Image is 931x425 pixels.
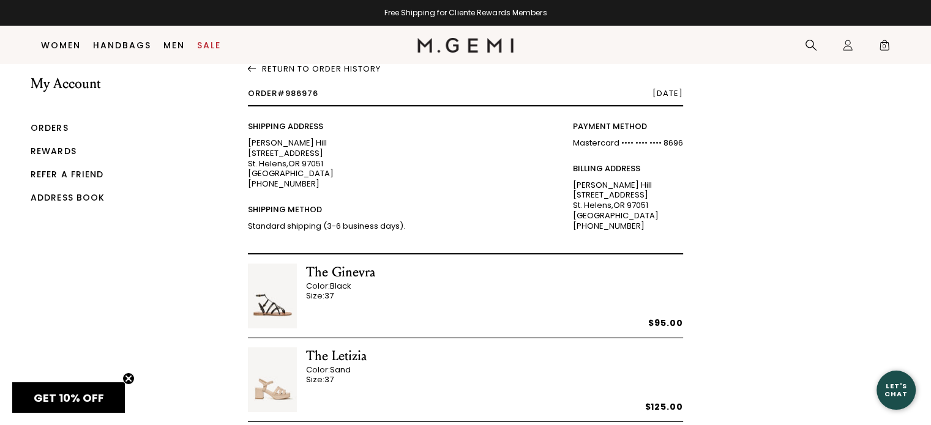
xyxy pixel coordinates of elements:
div: St. Helens , OR 97051 [573,201,683,211]
a: Men [163,40,185,50]
div: The Letizia [306,347,367,365]
a: Handbags [93,40,151,50]
a: Address Book [31,191,105,204]
span: GET 10% OFF [34,390,104,405]
div: Standard shipping (3-6 business days). [248,221,405,232]
span: [DATE] [652,89,683,98]
a: Sale [197,40,221,50]
div: Mastercard •••• •••• •••• 8696 [573,138,683,149]
div: Color: Sand [306,365,367,375]
span: 0 [878,42,891,54]
a: Women [41,40,81,50]
li: My Account [31,76,105,122]
div: Size: 37 [306,375,367,385]
span: Order #986976 [248,87,318,99]
div: [STREET_ADDRESS] [248,149,405,159]
div: GET 10% OFFClose teaser [12,382,125,413]
div: Let's Chat [877,382,916,397]
a: Return To Order History [248,60,683,74]
div: Shipping Address [248,106,405,138]
div: St. Helens , OR 97051 [248,159,405,169]
button: Close teaser [122,372,135,385]
div: Shipping Method [248,190,405,221]
a: Orders [31,122,69,134]
div: Billing Address [573,149,683,180]
img: M.Gemi [417,38,514,53]
a: Refer a Friend [31,168,103,180]
div: Color: Black [306,281,375,292]
div: [PHONE_NUMBER] [573,221,683,232]
div: $125.00 [645,401,682,412]
div: [PHONE_NUMBER] [248,179,405,190]
div: Payment Method [573,106,683,138]
div: Size: 37 [306,291,375,301]
div: [GEOGRAPHIC_DATA] [248,169,405,179]
div: $95.00 [648,317,682,328]
a: Rewards [31,145,77,157]
div: [PERSON_NAME] Hill [248,138,405,149]
div: [STREET_ADDRESS] [573,190,683,201]
div: The Ginevra [306,264,375,281]
div: [PERSON_NAME] Hill [573,180,683,191]
img: right arrow [248,60,256,72]
div: [GEOGRAPHIC_DATA] [573,211,683,221]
